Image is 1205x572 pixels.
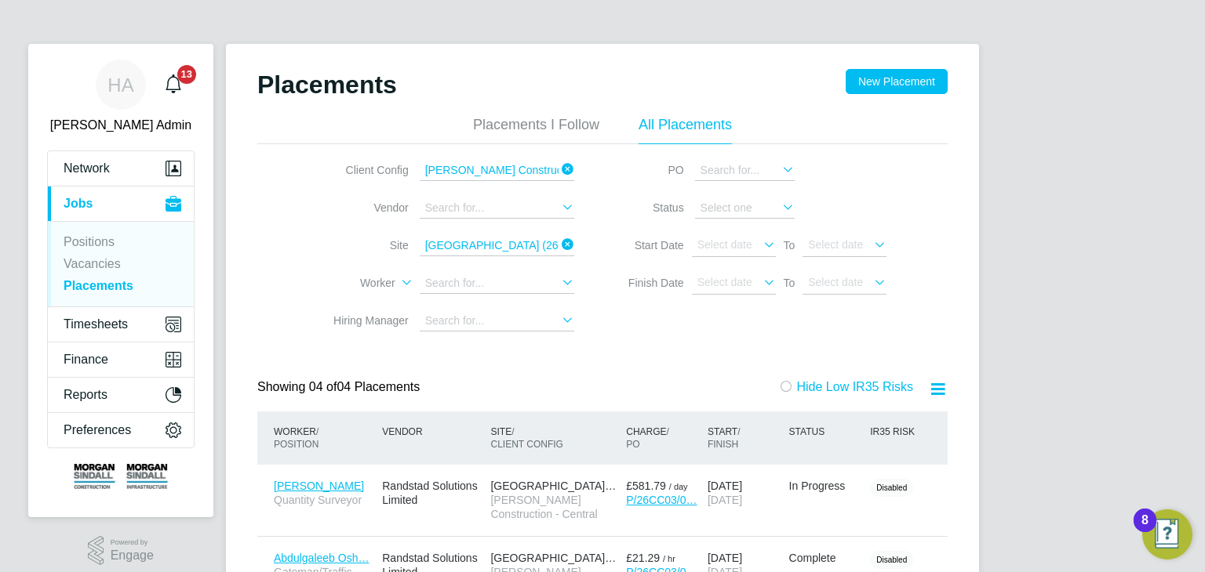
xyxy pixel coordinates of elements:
span: Hays Admin [47,116,195,135]
a: Placements [64,279,133,292]
button: New Placement [846,69,948,94]
span: / day [669,482,688,491]
nav: Main navigation [28,44,213,517]
label: Hide Low IR35 Risks [778,380,914,393]
span: Select date [808,276,863,288]
button: Preferences [48,413,194,447]
button: Finance [48,342,194,377]
li: All Placements [639,116,732,144]
input: Search for... [420,198,574,219]
span: [GEOGRAPHIC_DATA]… [490,480,616,492]
span: / hr [663,554,675,563]
span: [DATE] [708,494,742,506]
span: / Finish [708,426,741,450]
span: [PERSON_NAME] Construction - Central [490,493,618,521]
input: Search for... [420,161,574,181]
label: Hiring Manager [319,313,409,328]
label: Client Config [319,163,409,177]
span: Select date [697,276,752,288]
span: Jobs [64,197,93,211]
img: morgansindall-logo-retina.png [74,464,168,489]
input: Search for... [420,311,574,331]
a: Abdulgaleeb Osh…Gateman/Traffic [PERSON_NAME] 2025Randstad Solutions Limited[GEOGRAPHIC_DATA]…[PE... [270,543,948,555]
span: £581.79 [626,480,666,492]
span: To [779,236,800,255]
span: To [779,273,800,292]
button: Open Resource Center, 8 new notifications [1142,509,1192,559]
span: P/26CC03/0… [626,494,697,506]
div: 8 [1141,520,1149,541]
label: Status [613,201,684,215]
input: Search for... [420,236,574,256]
div: Showing [257,379,423,396]
div: Randstad Solutions Limited [378,471,486,515]
input: Select one [695,198,795,219]
span: Disabled [870,551,913,569]
div: Complete [789,551,863,565]
a: Positions [64,235,115,248]
label: PO [613,163,684,177]
span: 04 of [309,380,337,393]
div: Vendor [378,418,486,446]
button: Reports [48,378,194,412]
div: Jobs [48,221,194,306]
a: Go to home page [47,464,195,489]
span: £21.29 [626,552,660,564]
span: Select date [808,238,863,251]
input: Search for... [695,161,795,181]
span: Select date [697,238,752,251]
div: Start [704,418,785,458]
label: Vendor [319,201,409,215]
span: Finance [64,353,108,367]
span: [GEOGRAPHIC_DATA]… [490,552,616,564]
button: Network [48,151,194,186]
span: 13 [177,65,196,84]
span: Timesheets [64,317,128,331]
div: In Progress [789,479,863,493]
a: HA[PERSON_NAME] Admin [47,60,195,135]
span: [PERSON_NAME] [274,480,364,492]
button: Timesheets [48,307,194,342]
label: Start Date [613,238,684,252]
span: Quantity Surveyor [274,493,374,507]
label: Worker [305,276,395,291]
span: / PO [626,426,669,450]
a: Vacancies [64,257,121,270]
div: Site [486,418,622,458]
div: Worker [270,418,378,458]
span: Powered by [111,536,154,549]
span: Disabled [870,479,913,497]
span: Abdulgaleeb Osh… [274,552,369,564]
span: Network [64,161,110,176]
div: IR35 Risk [866,418,920,446]
input: Search for... [420,273,574,294]
span: Reports [64,388,107,402]
span: HA [107,74,133,95]
li: Placements I Follow [473,116,599,144]
div: [DATE] [704,471,785,515]
span: Engage [111,549,154,563]
button: Jobs [48,186,194,221]
span: Preferences [64,423,131,437]
label: Site [319,238,409,252]
h2: Placements [257,69,397,100]
span: 04 Placements [309,380,420,393]
a: [PERSON_NAME]Quantity SurveyorRandstad Solutions Limited[GEOGRAPHIC_DATA]…[PERSON_NAME] Construct... [270,471,948,483]
label: Finish Date [613,276,684,290]
div: Charge [622,418,704,458]
a: Powered byEngage [88,536,154,566]
a: 13 [158,60,189,110]
div: Status [785,418,867,446]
